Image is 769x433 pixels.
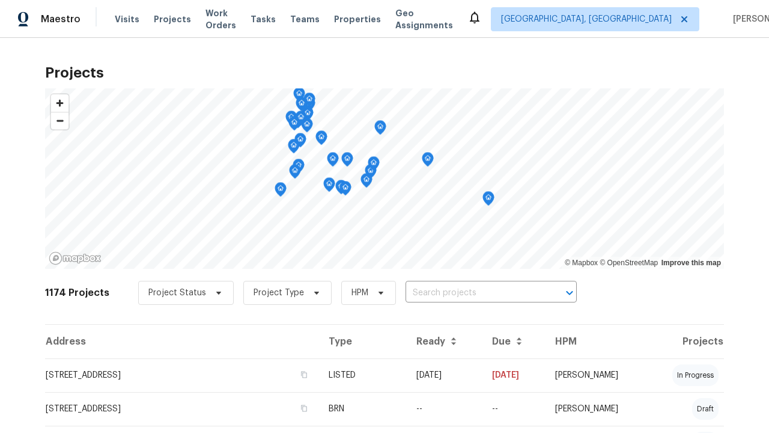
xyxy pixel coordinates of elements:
td: LISTED [319,358,407,392]
div: Map marker [360,173,372,192]
div: Map marker [295,111,307,129]
a: Mapbox homepage [49,251,102,265]
canvas: Map [45,88,724,269]
th: Type [319,325,407,358]
button: Copy Address [299,369,309,380]
div: Map marker [294,133,306,152]
span: Teams [290,13,320,25]
div: Map marker [327,152,339,171]
td: [STREET_ADDRESS] [45,392,319,426]
th: Projects [647,325,724,358]
button: Copy Address [299,403,309,414]
span: Maestro [41,13,81,25]
button: Open [561,284,578,301]
div: Map marker [374,120,386,139]
span: Properties [334,13,381,25]
td: [STREET_ADDRESS] [45,358,319,392]
td: [PERSON_NAME] [546,358,647,392]
div: Map marker [339,181,351,200]
div: Map marker [275,182,287,201]
div: Map marker [293,87,305,106]
div: Map marker [301,118,313,137]
td: -- [407,392,482,426]
div: Map marker [315,131,327,149]
span: Projects [154,13,191,25]
div: Map marker [288,139,300,158]
h2: 1174 Projects [45,287,109,299]
span: Geo Assignments [395,7,453,31]
a: Improve this map [661,259,721,267]
span: Visits [115,13,139,25]
div: draft [692,398,719,420]
td: [DATE] [482,358,546,392]
a: Mapbox [565,259,598,267]
td: [DATE] [407,358,482,392]
a: OpenStreetMap [600,259,658,267]
div: Map marker [289,164,301,183]
span: HPM [351,287,368,299]
div: Map marker [335,180,347,198]
th: Ready [407,325,482,358]
div: Map marker [303,93,315,111]
td: Resale COE 2025-09-23T00:00:00.000Z [482,392,546,426]
div: Map marker [341,152,353,171]
button: Zoom in [51,94,68,112]
div: Map marker [302,106,314,125]
span: Project Status [148,287,206,299]
div: Map marker [482,191,494,210]
h2: Projects [45,67,724,79]
div: Map marker [296,97,308,115]
span: [GEOGRAPHIC_DATA], [GEOGRAPHIC_DATA] [501,13,672,25]
div: Map marker [323,177,335,196]
div: Map marker [422,152,434,171]
td: [PERSON_NAME] [546,392,647,426]
div: Map marker [365,164,377,183]
div: Map marker [368,156,380,175]
th: Due [482,325,546,358]
th: HPM [546,325,647,358]
div: Map marker [292,114,304,132]
td: BRN [319,392,407,426]
span: Project Type [254,287,304,299]
div: Map marker [288,116,300,135]
div: Map marker [285,111,297,129]
th: Address [45,325,319,358]
div: in progress [672,364,719,386]
button: Zoom out [51,112,68,129]
span: Work Orders [205,7,236,31]
span: Tasks [251,15,276,23]
input: Search projects [406,284,543,302]
div: Map marker [293,159,305,177]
